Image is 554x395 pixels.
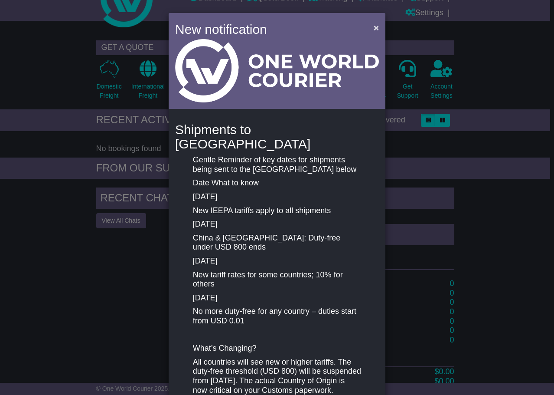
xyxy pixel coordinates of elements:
p: [DATE] [193,257,361,266]
h4: New notification [175,20,361,39]
p: [DATE] [193,293,361,303]
p: New IEEPA tariffs apply to all shipments [193,206,361,216]
p: All countries will see new or higher tariffs. The duty-free threshold (USD 800) will be suspended... [193,358,361,395]
span: × [374,23,379,33]
p: [DATE] [193,192,361,202]
p: Gentle Reminder of key dates for shipments being sent to the [GEOGRAPHIC_DATA] below [193,155,361,174]
p: No more duty-free for any country – duties start from USD 0.01 [193,307,361,326]
p: What’s Changing? [193,344,361,353]
p: Date What to know [193,178,361,188]
p: China & [GEOGRAPHIC_DATA]: Duty-free under USD 800 ends [193,234,361,252]
p: New tariff rates for some countries; 10% for others [193,270,361,289]
h4: Shipments to [GEOGRAPHIC_DATA] [175,122,379,151]
button: Close [369,19,383,36]
img: Light [175,39,379,102]
p: [DATE] [193,220,361,229]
